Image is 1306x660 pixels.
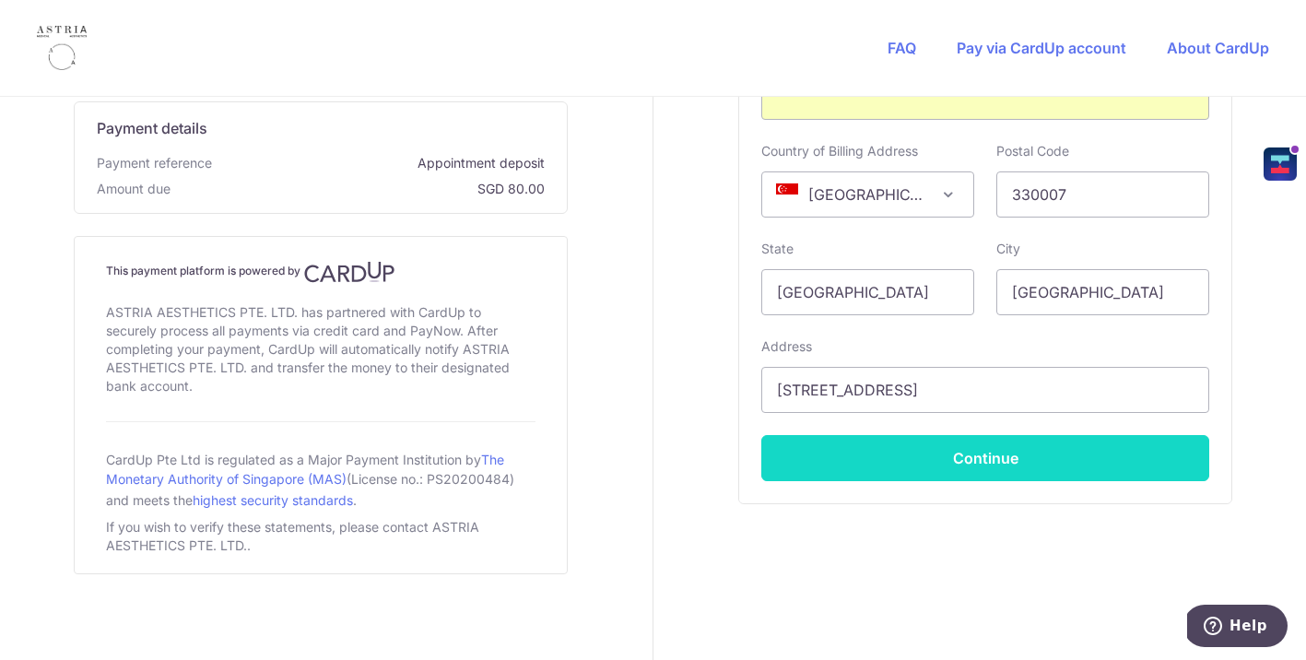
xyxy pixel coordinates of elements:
span: Payment reference [97,154,212,172]
div: If you wish to verify these statements, please contact ASTRIA AESTHETICS PTE. LTD.. [106,514,535,559]
h4: This payment platform is powered by [106,261,535,283]
img: CardUp [304,261,394,283]
span: SGD 80.00 [178,180,545,198]
label: State [761,240,794,258]
span: Appointment deposit [219,154,545,172]
a: highest security standards [193,492,353,508]
a: Pay via CardUp account [957,39,1126,57]
input: Example 123456 [996,171,1209,218]
iframe: Opens a widget where you can find more information [1187,605,1288,651]
a: FAQ [888,39,916,57]
a: About CardUp [1167,39,1269,57]
label: City [996,240,1020,258]
a: The Monetary Authority of Singapore (MAS) [106,452,504,487]
label: Postal Code [996,142,1069,160]
div: CardUp Pte Ltd is regulated as a Major Payment Institution by (License no.: PS20200484) and meets... [106,444,535,514]
span: Singapore [761,171,974,218]
div: ASTRIA AESTHETICS PTE. LTD. has partnered with CardUp to securely process all payments via credit... [106,300,535,399]
iframe: Secure card payment input frame [777,86,1194,108]
span: Amount due [97,180,171,198]
button: Continue [761,435,1209,481]
span: Singapore [762,172,973,217]
label: Country of Billing Address [761,142,918,160]
span: Payment details [97,117,207,139]
label: Address [761,337,812,356]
